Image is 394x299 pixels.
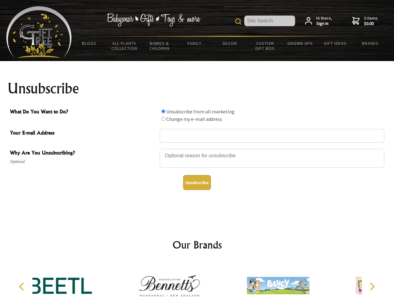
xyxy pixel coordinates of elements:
[107,37,142,55] a: All Plants Collection
[318,37,353,50] a: Gift Ideas
[107,13,200,26] img: Babywear - Gifts - Toys & more
[72,37,107,50] a: BLOGS
[183,175,211,190] button: Unsubscribe
[305,16,332,26] a: Hi there,Sign in
[12,237,382,252] h2: Our Brands
[247,37,283,55] a: Custom Gift Box
[160,129,384,143] input: Your E-mail Address
[10,108,157,117] span: What Do You Want to Do?
[161,109,165,113] input: What Do You Want to Do?
[166,108,235,115] label: Unsubscribe from all marketing
[365,280,379,293] button: Next
[235,18,241,25] img: product search
[10,129,157,138] span: Your E-mail Address
[316,21,332,26] strong: Sign in
[177,37,212,50] a: Family
[7,81,387,96] h1: Unsubscribe
[316,16,332,26] span: Hi there,
[6,6,72,58] img: Babyware - Gifts - Toys and more...
[166,116,222,122] label: Change my e-mail address
[161,117,165,121] input: What Do You Want to Do?
[353,37,388,50] a: Brands
[10,149,157,158] span: Why Are You Unsubscribing?
[282,37,318,50] a: Grown Ups
[244,16,295,26] input: Site Search
[212,37,247,50] a: Decor
[352,16,378,26] a: 0 items$0.00
[364,21,378,26] strong: $0.00
[10,158,157,165] span: Optional
[364,15,378,26] span: 0 items
[142,37,177,55] a: Babies & Children
[16,280,29,293] button: Previous
[160,149,384,168] textarea: Why Are You Unsubscribing?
